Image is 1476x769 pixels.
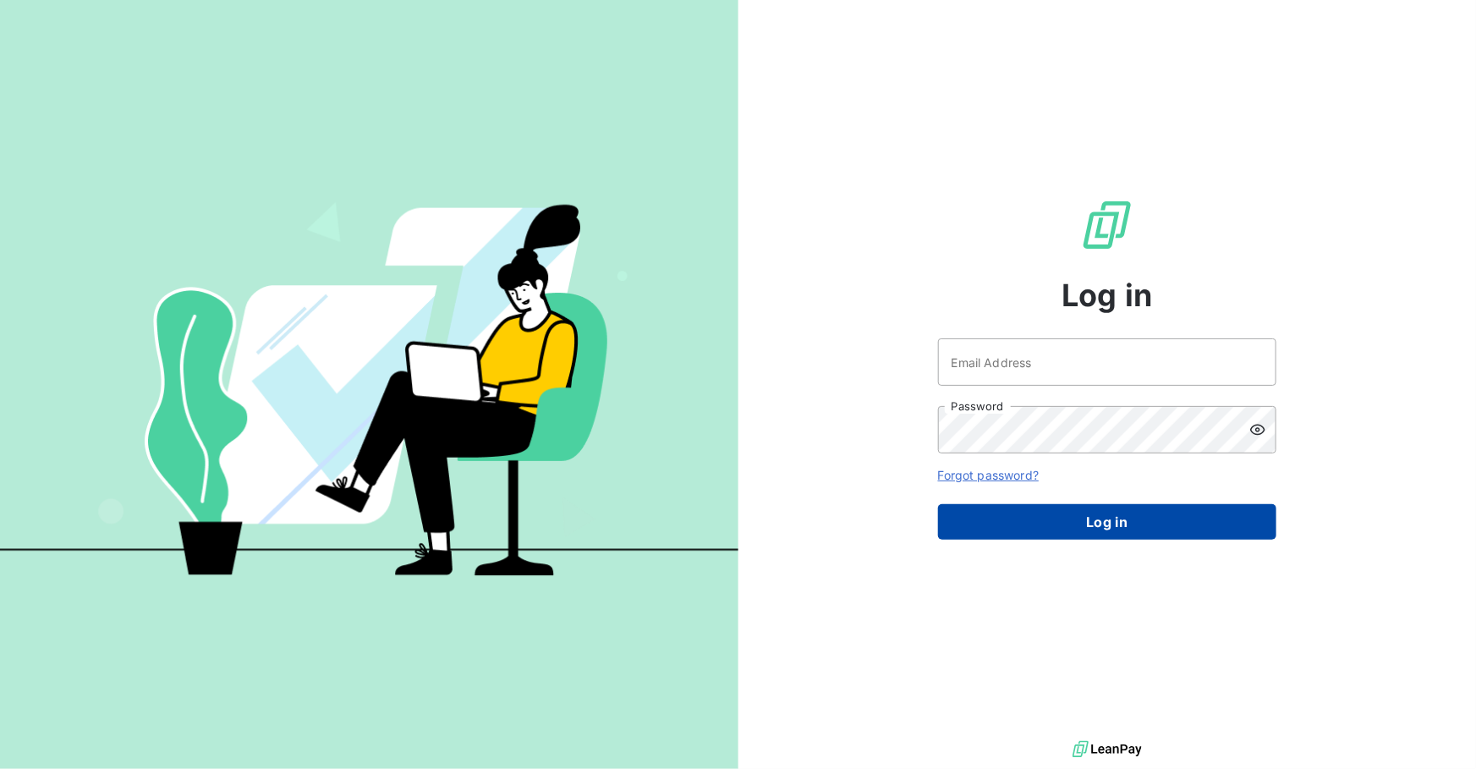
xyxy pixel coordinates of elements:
[1062,272,1152,318] span: Log in
[1073,737,1142,762] img: logo
[1080,198,1134,252] img: LeanPay Logo
[938,468,1039,482] a: Forgot password?
[938,338,1276,386] input: placeholder
[938,504,1276,540] button: Log in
